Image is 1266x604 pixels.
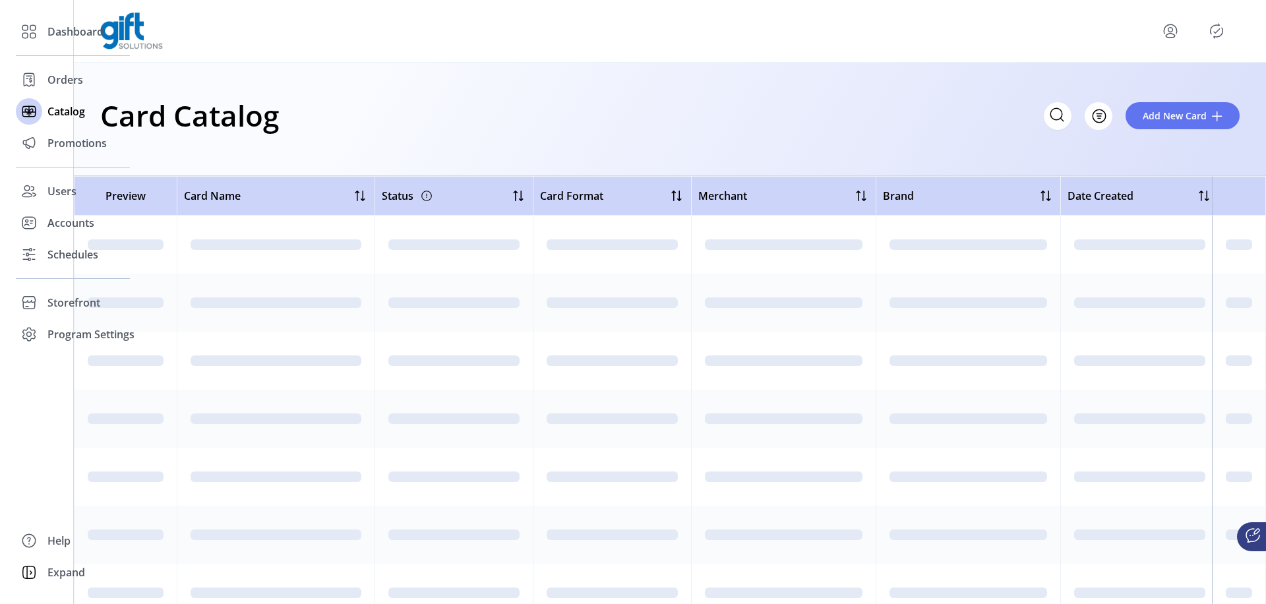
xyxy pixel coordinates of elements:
div: Status [382,185,435,206]
span: Card Format [540,188,603,204]
span: Card Name [184,188,241,204]
span: Brand [883,188,914,204]
span: Orders [47,72,83,88]
span: Help [47,533,71,549]
button: menu [1160,20,1181,42]
button: Publisher Panel [1206,20,1227,42]
span: Expand [47,564,85,580]
span: Add New Card [1143,109,1207,123]
span: Users [47,183,76,199]
span: Schedules [47,247,98,262]
span: Promotions [47,135,107,151]
input: Search [1044,102,1071,130]
button: Add New Card [1126,102,1240,129]
span: Dashboard [47,24,104,40]
h1: Card Catalog [100,92,279,138]
span: Program Settings [47,326,135,342]
span: Accounts [47,215,94,231]
button: Filter Button [1085,102,1112,130]
span: Merchant [698,188,747,204]
span: Storefront [47,295,100,311]
span: Date Created [1068,188,1133,204]
span: Catalog [47,104,85,119]
img: logo [100,13,163,49]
